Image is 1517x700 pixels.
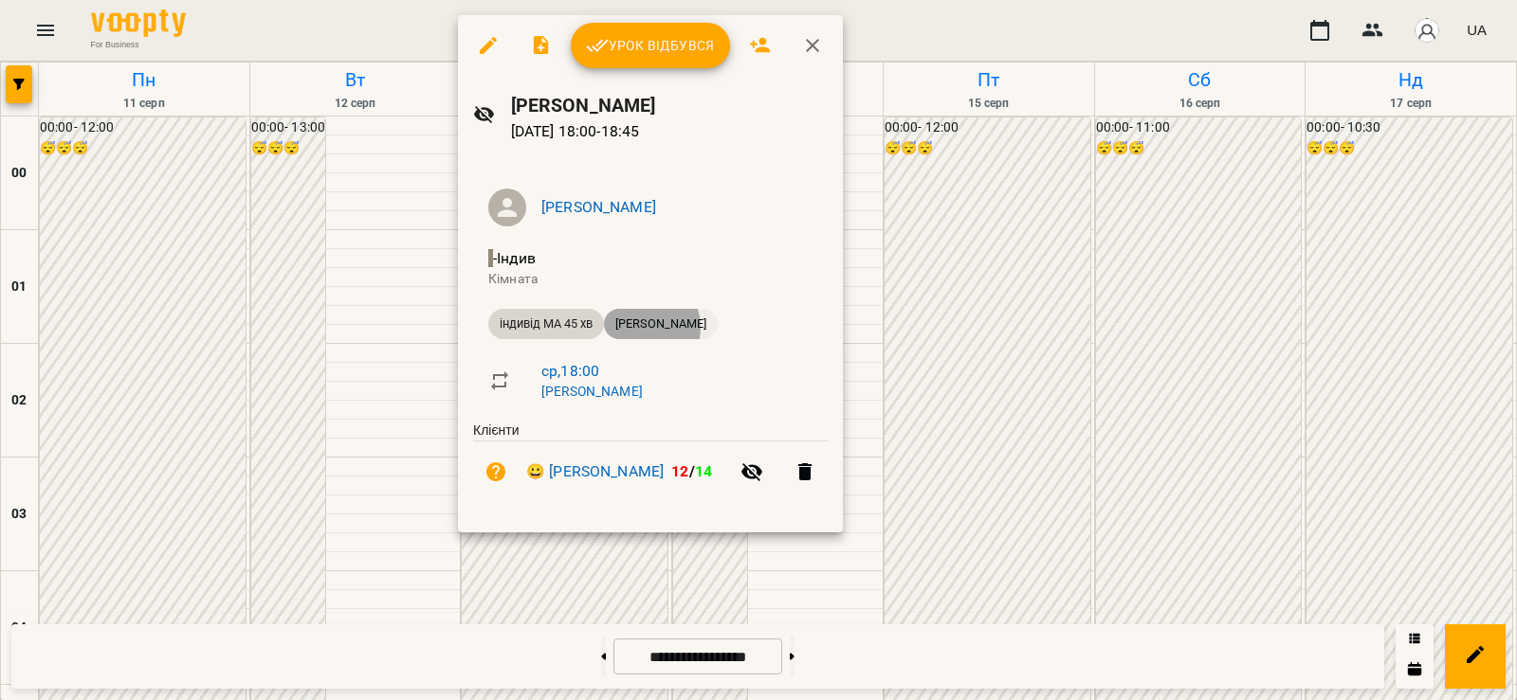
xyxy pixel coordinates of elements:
b: / [671,462,712,480]
button: Урок відбувся [571,23,730,68]
span: Урок відбувся [586,34,715,57]
button: Візит ще не сплачено. Додати оплату? [473,449,519,494]
span: 14 [695,462,712,480]
a: ср , 18:00 [541,362,599,380]
span: [PERSON_NAME] [604,315,718,332]
div: [PERSON_NAME] [604,309,718,339]
a: [PERSON_NAME] [541,198,656,216]
ul: Клієнти [473,422,828,510]
span: 12 [671,462,688,480]
span: індивід МА 45 хв [488,315,604,332]
a: [PERSON_NAME] [541,384,643,399]
p: [DATE] 18:00 - 18:45 [511,120,828,143]
a: 😀 [PERSON_NAME] [526,460,664,483]
p: Кімната [488,270,813,289]
span: - Індив [488,249,539,267]
h6: [PERSON_NAME] [511,91,828,120]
